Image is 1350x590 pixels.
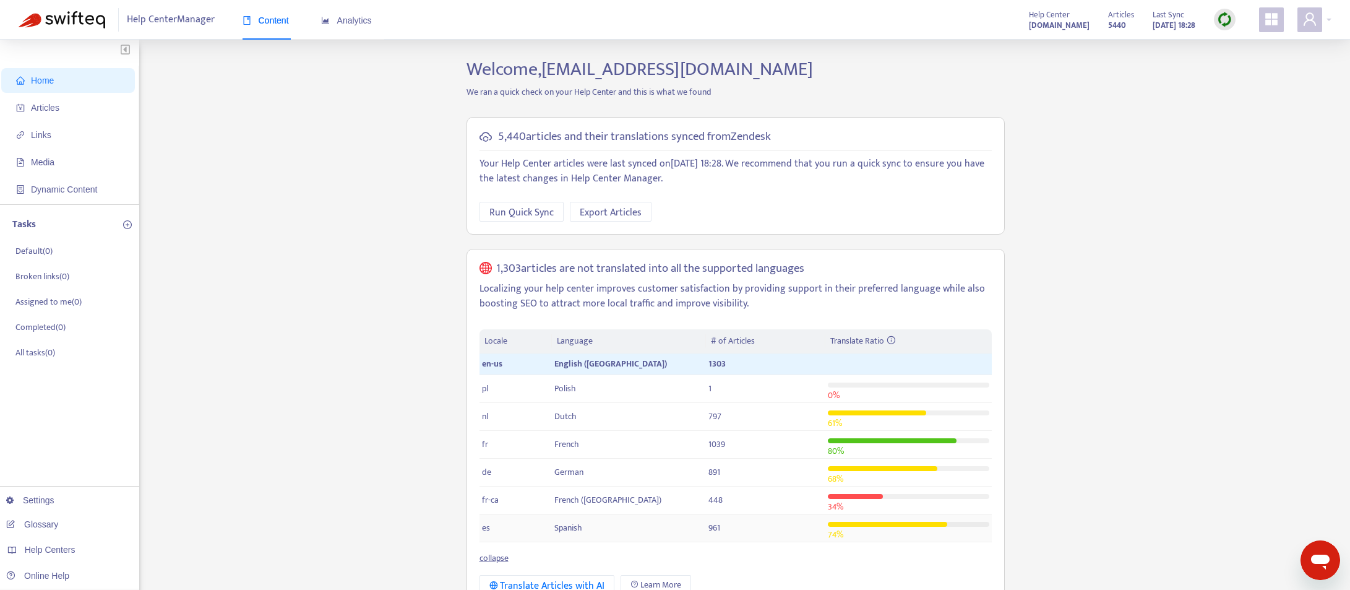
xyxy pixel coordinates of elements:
[31,76,54,85] span: Home
[708,465,720,479] span: 891
[19,11,105,28] img: Swifteq
[6,571,69,581] a: Online Help
[1108,8,1134,22] span: Articles
[1217,12,1232,27] img: sync.dc5367851b00ba804db3.png
[580,205,642,220] span: Export Articles
[554,381,576,396] span: Polish
[496,262,804,276] h5: 1,303 articles are not translated into all the supported languages
[243,15,289,25] span: Content
[1264,12,1279,27] span: appstore
[570,202,651,222] button: Export Articles
[16,76,25,85] span: home
[828,527,843,542] span: 74 %
[12,217,36,232] p: Tasks
[1108,19,1126,32] strong: 5440
[1153,8,1184,22] span: Last Sync
[479,262,492,276] span: global
[479,551,509,565] a: collapse
[482,381,488,396] span: pl
[16,158,25,167] span: file-image
[15,321,66,334] p: Completed ( 0 )
[15,245,53,258] p: Default ( 0 )
[479,157,992,186] p: Your Help Center articles were last synced on [DATE] 18:28 . We recommend that you run a quick sy...
[479,329,552,354] th: Locale
[828,444,844,458] span: 80 %
[127,8,215,32] span: Help Center Manager
[1029,8,1070,22] span: Help Center
[708,381,712,396] span: 1
[554,409,577,423] span: Dutch
[552,329,705,354] th: Language
[6,519,58,529] a: Glossary
[554,493,661,507] span: French ([GEOGRAPHIC_DATA])
[554,521,582,535] span: Spanish
[1029,18,1090,32] a: [DOMAIN_NAME]
[482,357,502,371] span: en-us
[1153,19,1195,32] strong: [DATE] 18:28
[321,15,372,25] span: Analytics
[123,220,132,229] span: plus-circle
[15,270,69,283] p: Broken links ( 0 )
[466,54,813,85] span: Welcome, [EMAIL_ADDRESS][DOMAIN_NAME]
[479,282,992,311] p: Localizing your help center improves customer satisfaction by providing support in their preferre...
[482,493,499,507] span: fr-ca
[6,495,54,505] a: Settings
[31,157,54,167] span: Media
[243,16,251,25] span: book
[706,329,825,354] th: # of Articles
[828,500,843,514] span: 34 %
[31,184,97,194] span: Dynamic Content
[482,465,491,479] span: de
[16,185,25,194] span: container
[457,85,1014,98] p: We ran a quick check on your Help Center and this is what we found
[1301,540,1340,580] iframe: Button to launch messaging window
[828,388,840,402] span: 0 %
[1302,12,1317,27] span: user
[828,472,843,486] span: 68 %
[482,437,488,451] span: fr
[479,202,564,222] button: Run Quick Sync
[828,416,842,430] span: 61 %
[15,295,82,308] p: Assigned to me ( 0 )
[479,131,492,143] span: cloud-sync
[15,346,55,359] p: All tasks ( 0 )
[498,130,771,144] h5: 5,440 articles and their translations synced from Zendesk
[482,521,490,535] span: es
[708,409,721,423] span: 797
[554,465,583,479] span: German
[25,545,75,555] span: Help Centers
[31,103,59,113] span: Articles
[708,493,723,507] span: 448
[482,409,488,423] span: nl
[31,130,51,140] span: Links
[16,131,25,139] span: link
[554,437,579,451] span: French
[830,334,986,348] div: Translate Ratio
[554,357,667,371] span: English ([GEOGRAPHIC_DATA])
[1029,19,1090,32] strong: [DOMAIN_NAME]
[321,16,330,25] span: area-chart
[708,521,720,535] span: 961
[16,103,25,112] span: account-book
[489,205,554,220] span: Run Quick Sync
[708,357,726,371] span: 1303
[708,437,725,451] span: 1039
